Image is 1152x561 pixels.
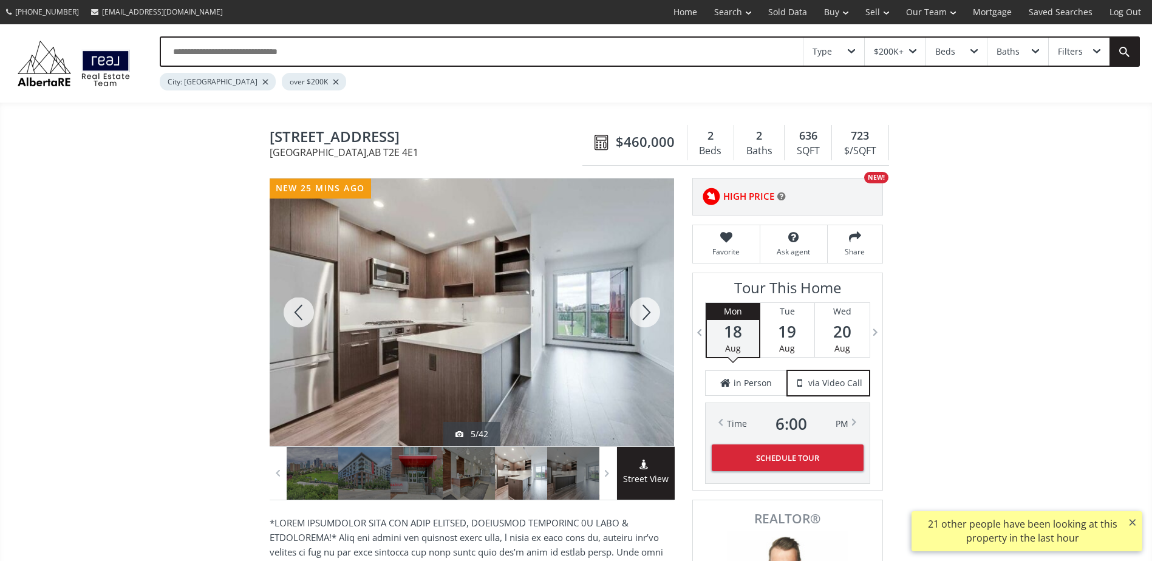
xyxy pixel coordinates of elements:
[85,1,229,23] a: [EMAIL_ADDRESS][DOMAIN_NAME]
[834,342,850,354] span: Aug
[15,7,79,17] span: [PHONE_NUMBER]
[760,323,814,340] span: 19
[725,342,741,354] span: Aug
[935,47,955,56] div: Beds
[707,323,759,340] span: 18
[834,246,876,257] span: Share
[815,303,870,320] div: Wed
[775,415,807,432] span: 6 : 00
[838,142,882,160] div: $/SQFT
[712,444,864,471] button: Schedule Tour
[282,73,346,90] div: over $200K
[1058,47,1083,56] div: Filters
[160,73,276,90] div: City: [GEOGRAPHIC_DATA]
[270,148,588,157] span: [GEOGRAPHIC_DATA] , AB T2E 4E1
[734,377,772,389] span: in Person
[727,415,848,432] div: Time PM
[740,128,778,144] div: 2
[694,128,728,144] div: 2
[616,132,675,151] span: $460,000
[791,142,825,160] div: SQFT
[699,246,754,257] span: Favorite
[694,142,728,160] div: Beds
[270,129,588,148] span: 88 9 Street NE #510
[740,142,778,160] div: Baths
[997,47,1020,56] div: Baths
[838,128,882,144] div: 723
[874,47,904,56] div: $200K+
[808,377,862,389] span: via Video Call
[779,342,795,354] span: Aug
[12,38,135,89] img: Logo
[918,517,1127,545] div: 21 other people have been looking at this property in the last hour
[699,185,723,209] img: rating icon
[813,47,832,56] div: Type
[270,178,674,446] div: 88 9 Street NE #510 Calgary, AB T2E 4E1 - Photo 5 of 42
[864,172,888,183] div: NEW!
[766,246,821,257] span: Ask agent
[723,190,774,203] span: HIGH PRICE
[102,7,223,17] span: [EMAIL_ADDRESS][DOMAIN_NAME]
[706,512,869,525] span: REALTOR®
[707,303,759,320] div: Mon
[270,178,371,199] div: new 25 mins ago
[1123,511,1142,533] button: ×
[760,303,814,320] div: Tue
[815,323,870,340] span: 20
[799,128,817,144] span: 636
[705,279,870,302] h3: Tour This Home
[455,428,488,440] div: 5/42
[617,472,675,486] span: Street View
